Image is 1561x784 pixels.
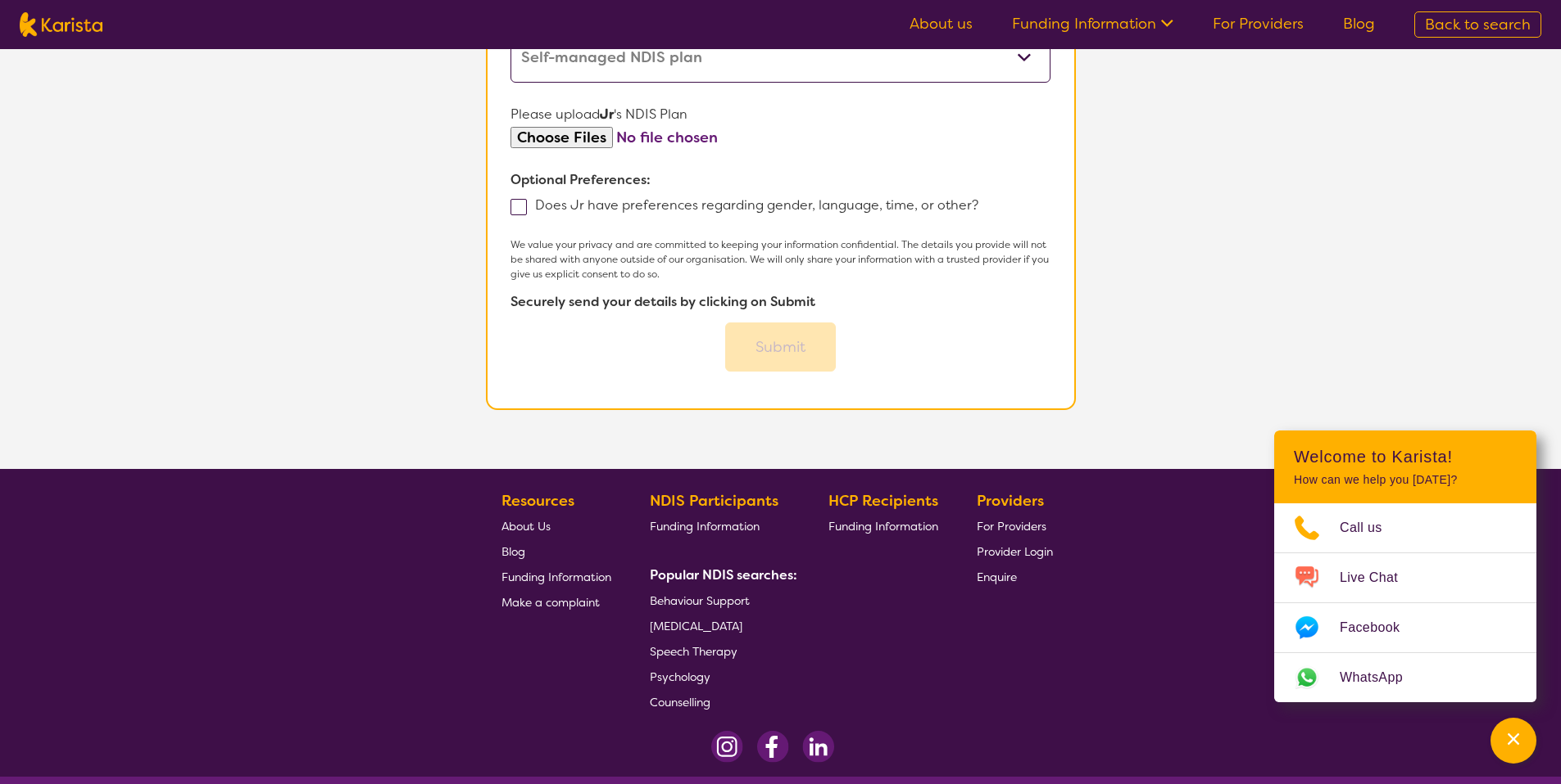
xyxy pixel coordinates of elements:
[1340,565,1418,590] span: Live Chat
[650,689,791,714] a: Counselling
[650,613,791,638] a: [MEDICAL_DATA]
[828,519,938,534] span: Funding Information
[1340,516,1402,540] span: Call us
[977,564,1053,589] a: Enquire
[650,664,791,689] a: Psychology
[511,196,989,214] label: Does Jr have preferences regarding gender, language, time, or other?
[511,171,651,188] b: Optional Preferences:
[977,519,1046,534] span: For Providers
[828,491,938,511] b: HCP Recipients
[501,513,611,538] a: About Us
[511,237,1050,282] p: We value your privacy and are committed to keeping your information confidential. The details you...
[756,731,789,763] img: Facebook
[977,513,1053,538] a: For Providers
[1491,718,1536,764] button: Channel Menu
[650,513,791,538] a: Funding Information
[977,570,1017,584] span: Enquire
[650,669,710,684] span: Psychology
[650,638,791,664] a: Speech Therapy
[600,106,614,123] strong: Jr
[711,731,743,763] img: Instagram
[1340,665,1423,690] span: WhatsApp
[910,14,973,34] a: About us
[501,538,611,564] a: Blog
[977,538,1053,564] a: Provider Login
[650,566,797,583] b: Popular NDIS searches:
[1213,14,1304,34] a: For Providers
[977,544,1053,559] span: Provider Login
[1274,503,1536,702] ul: Choose channel
[1294,447,1517,466] h2: Welcome to Karista!
[511,293,815,310] b: Securely send your details by clicking on Submit
[650,491,778,511] b: NDIS Participants
[511,102,1050,127] p: Please upload 's NDIS Plan
[650,588,791,613] a: Behaviour Support
[802,731,834,763] img: LinkedIn
[650,695,710,710] span: Counselling
[1274,653,1536,702] a: Web link opens in a new tab.
[1425,15,1531,34] span: Back to search
[501,589,611,615] a: Make a complaint
[650,619,742,633] span: [MEDICAL_DATA]
[501,595,600,610] span: Make a complaint
[501,491,574,511] b: Resources
[1340,615,1419,640] span: Facebook
[501,544,525,559] span: Blog
[1294,473,1517,487] p: How can we help you [DATE]?
[828,513,938,538] a: Funding Information
[1274,430,1536,702] div: Channel Menu
[1012,14,1173,34] a: Funding Information
[650,644,737,659] span: Speech Therapy
[501,519,551,534] span: About Us
[1343,14,1375,34] a: Blog
[650,593,750,608] span: Behaviour Support
[650,519,760,534] span: Funding Information
[20,12,102,37] img: Karista logo
[977,491,1044,511] b: Providers
[501,564,611,589] a: Funding Information
[501,570,611,584] span: Funding Information
[1414,11,1541,38] a: Back to search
